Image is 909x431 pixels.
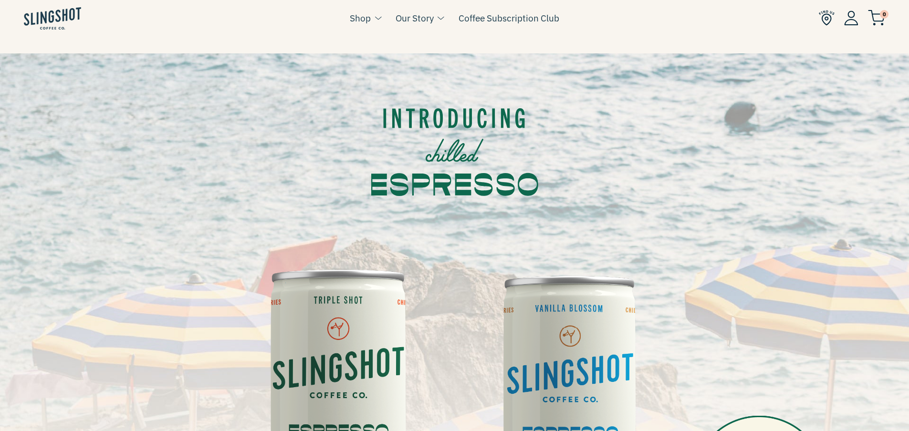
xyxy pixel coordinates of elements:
[880,10,888,19] span: 0
[819,10,835,26] img: Find Us
[868,12,885,24] a: 0
[844,10,858,25] img: Account
[350,11,371,25] a: Shop
[868,10,885,26] img: cart
[459,11,559,25] a: Coffee Subscription Club
[396,11,434,25] a: Our Story
[371,61,538,232] img: intro.svg__PID:948df2cb-ef34-4dd7-a140-f54439bfbc6a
